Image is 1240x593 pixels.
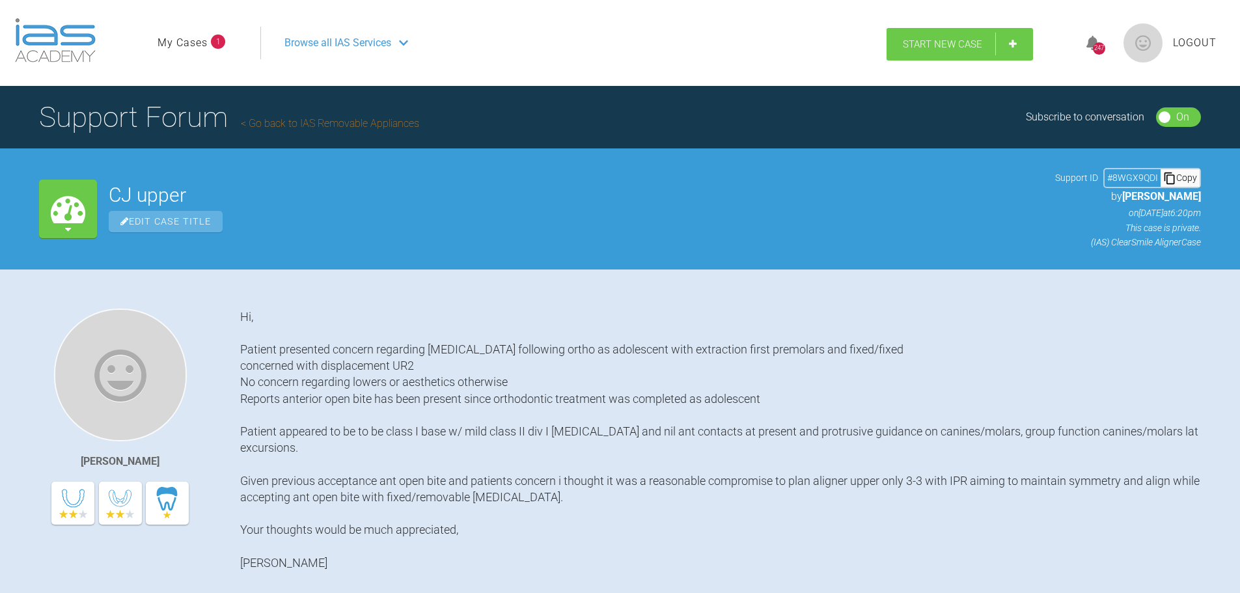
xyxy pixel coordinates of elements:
div: [PERSON_NAME] [81,453,159,470]
div: Copy [1161,169,1200,186]
div: 247 [1093,42,1105,55]
a: Start New Case [887,28,1033,61]
span: Browse all IAS Services [284,34,391,51]
p: This case is private. [1055,221,1201,235]
img: profile.png [1123,23,1163,62]
div: Hi, Patient presented concern regarding [MEDICAL_DATA] following ortho as adolescent with extract... [240,309,1201,571]
img: Simon Hobson [54,309,187,441]
p: by [1055,188,1201,205]
a: Go back to IAS Removable Appliances [241,117,419,130]
div: Subscribe to conversation [1026,109,1144,126]
span: Edit Case Title [109,211,223,232]
div: On [1176,109,1189,126]
span: [PERSON_NAME] [1122,190,1201,202]
a: Logout [1173,34,1217,51]
a: My Cases [158,34,208,51]
span: Support ID [1055,171,1098,185]
h2: CJ upper [109,186,1043,205]
span: Start New Case [903,38,982,50]
p: on [DATE] at 6:20pm [1055,206,1201,220]
h1: Support Forum [39,94,419,140]
p: (IAS) ClearSmile Aligner Case [1055,235,1201,249]
img: logo-light.3e3ef733.png [15,18,96,62]
div: # 8WGX9QDI [1105,171,1161,185]
span: 1 [211,34,225,49]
